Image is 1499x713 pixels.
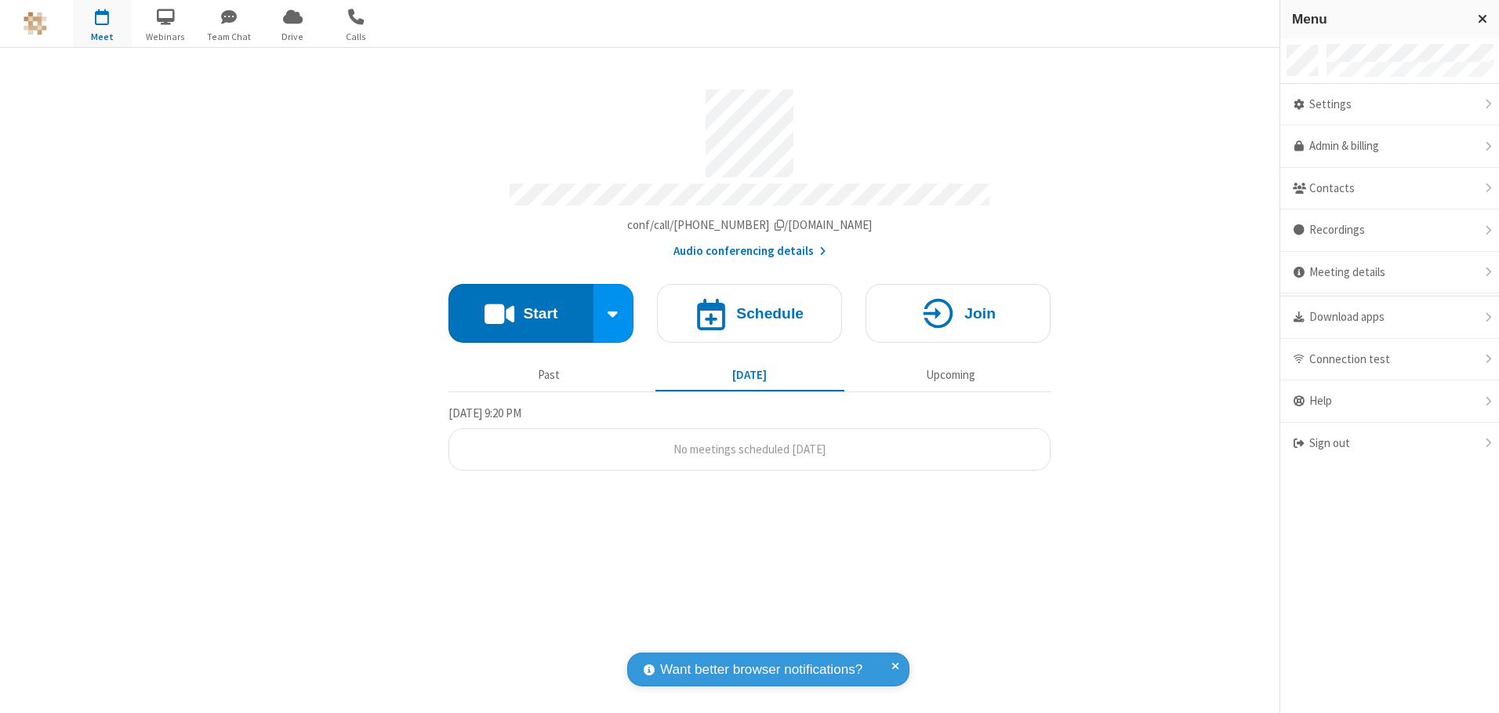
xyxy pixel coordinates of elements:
button: Audio conferencing details [673,242,826,260]
span: [DATE] 9:20 PM [448,406,521,420]
button: Start [448,284,593,343]
h4: Schedule [736,306,804,321]
button: Past [455,360,644,390]
div: Help [1280,380,1499,423]
span: Webinars [136,30,195,44]
div: Connection test [1280,339,1499,381]
img: QA Selenium DO NOT DELETE OR CHANGE [24,12,47,35]
div: Download apps [1280,296,1499,339]
button: Schedule [657,284,842,343]
div: Sign out [1280,423,1499,464]
button: Join [866,284,1051,343]
span: No meetings scheduled [DATE] [673,442,826,457]
span: Copy my meeting room link [627,217,873,232]
button: Copy my meeting room linkCopy my meeting room link [627,216,873,235]
h4: Join [964,306,996,321]
section: Account details [448,78,1051,260]
span: Calls [327,30,386,44]
h3: Menu [1292,12,1464,27]
button: Upcoming [856,360,1045,390]
span: Team Chat [200,30,259,44]
div: Recordings [1280,209,1499,252]
div: Start conference options [593,284,634,343]
section: Today's Meetings [448,404,1051,471]
button: [DATE] [655,360,844,390]
h4: Start [523,306,557,321]
div: Contacts [1280,168,1499,210]
span: Drive [263,30,322,44]
div: Meeting details [1280,252,1499,294]
a: Admin & billing [1280,126,1499,168]
span: Want better browser notifications? [660,660,862,680]
div: Settings [1280,84,1499,126]
span: Meet [73,30,132,44]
